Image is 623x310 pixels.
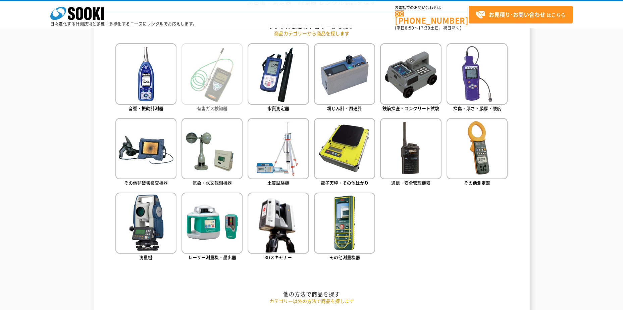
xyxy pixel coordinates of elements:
[395,6,469,10] span: お電話でのお問い合わせは
[248,193,309,262] a: 3Dスキャナー
[327,105,362,111] span: 粉じん計・風速計
[181,193,243,254] img: レーザー測量機・墨出器
[197,105,227,111] span: 有害ガス検知器
[267,105,289,111] span: 水質測定器
[447,118,508,179] img: その他測定器
[314,193,375,254] img: その他測量機器
[115,291,508,298] h2: 他の方法で商品を探す
[193,179,232,186] span: 気象・水文観測機器
[248,118,309,188] a: 土質試験機
[181,43,243,104] img: 有害ガス検知器
[314,118,375,179] img: 電子天秤・その他はかり
[248,43,309,104] img: 水質測定器
[181,43,243,113] a: 有害ガス検知器
[115,43,176,104] img: 音響・振動計測器
[391,179,430,186] span: 通信・安全管理機器
[395,10,469,24] a: [PHONE_NUMBER]
[115,193,176,254] img: 測量機
[248,118,309,179] img: 土質試験機
[469,6,573,23] a: お見積り･お問い合わせはこちら
[115,193,176,262] a: 測量機
[181,193,243,262] a: レーザー測量機・墨出器
[314,43,375,104] img: 粉じん計・風速計
[464,179,490,186] span: その他測定器
[50,22,197,26] p: 日々進化する計測技術と多種・多様化するニーズにレンタルでお応えします。
[314,193,375,262] a: その他測量機器
[418,25,430,31] span: 17:30
[115,298,508,305] p: カテゴリー以外の方法で商品を探します
[380,43,441,104] img: 鉄筋探査・コンクリート試験
[128,105,163,111] span: 音響・振動計測器
[380,118,441,179] img: 通信・安全管理機器
[447,43,508,104] img: 探傷・厚さ・膜厚・硬度
[181,118,243,179] img: 気象・水文観測機器
[453,105,501,111] span: 探傷・厚さ・膜厚・硬度
[139,254,152,260] span: 測量機
[115,118,176,179] img: その他非破壊検査機器
[329,254,360,260] span: その他測量機器
[181,118,243,188] a: 気象・水文観測機器
[115,43,176,113] a: 音響・振動計測器
[380,43,441,113] a: 鉄筋探査・コンクリート試験
[124,179,168,186] span: その他非破壊検査機器
[248,43,309,113] a: 水質測定器
[395,25,461,31] span: (平日 ～ 土日、祝日除く)
[188,254,236,260] span: レーザー測量機・墨出器
[314,118,375,188] a: 電子天秤・その他はかり
[405,25,414,31] span: 8:50
[382,105,439,111] span: 鉄筋探査・コンクリート試験
[475,10,565,20] span: はこちら
[447,118,508,188] a: その他測定器
[248,193,309,254] img: 3Dスキャナー
[321,179,369,186] span: 電子天秤・その他はかり
[115,118,176,188] a: その他非破壊検査機器
[314,43,375,113] a: 粉じん計・風速計
[115,30,508,37] p: 商品カテゴリーから商品を探します
[265,254,292,260] span: 3Dスキャナー
[380,118,441,188] a: 通信・安全管理機器
[267,179,289,186] span: 土質試験機
[489,10,545,18] strong: お見積り･お問い合わせ
[447,43,508,113] a: 探傷・厚さ・膜厚・硬度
